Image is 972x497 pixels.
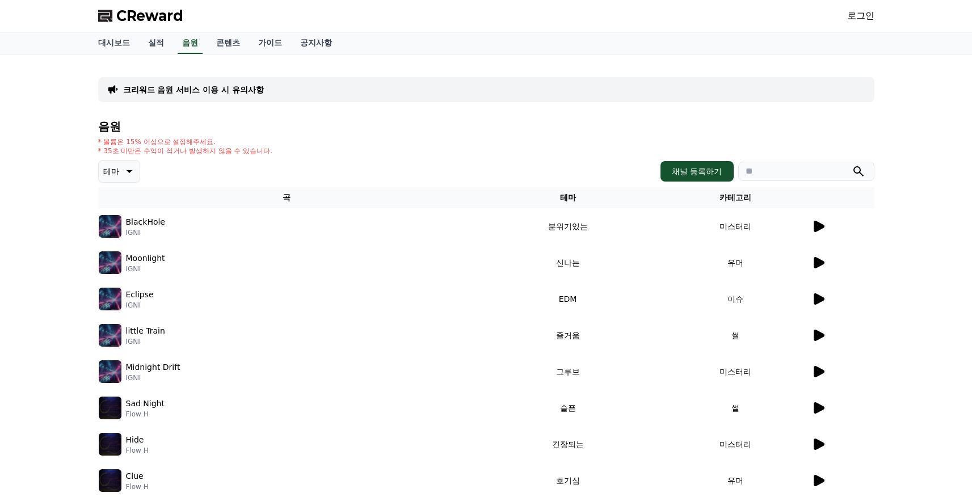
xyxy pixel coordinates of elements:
p: Flow H [126,482,149,491]
a: 대화 [75,360,146,388]
td: 이슈 [660,281,810,317]
p: * 볼륨은 15% 이상으로 설정해주세요. [98,137,273,146]
img: music [99,397,121,419]
p: little Train [126,325,165,337]
p: IGNI [126,373,180,382]
td: 슬픈 [475,390,661,426]
a: 크리워드 음원 서비스 이용 시 유의사항 [123,84,264,95]
p: IGNI [126,301,154,310]
img: music [99,324,121,347]
th: 카테고리 [660,187,810,208]
a: 가이드 [249,32,291,54]
td: 썰 [660,317,810,353]
td: 미스터리 [660,353,810,390]
button: 채널 등록하기 [660,161,733,182]
th: 곡 [98,187,475,208]
p: * 35초 미만은 수익이 적거나 발생하지 않을 수 있습니다. [98,146,273,155]
p: BlackHole [126,216,165,228]
p: Sad Night [126,398,165,410]
button: 테마 [98,160,140,183]
a: 설정 [146,360,218,388]
img: music [99,469,121,492]
a: 대시보드 [89,32,139,54]
a: 실적 [139,32,173,54]
p: Moonlight [126,252,165,264]
p: Flow H [126,410,165,419]
a: 로그인 [847,9,874,23]
td: 미스터리 [660,208,810,245]
p: Midnight Drift [126,361,180,373]
p: Eclipse [126,289,154,301]
a: CReward [98,7,183,25]
a: 음원 [178,32,203,54]
a: 홈 [3,360,75,388]
p: Clue [126,470,144,482]
p: IGNI [126,337,165,346]
td: 긴장되는 [475,426,661,462]
td: 그루브 [475,353,661,390]
span: 홈 [36,377,43,386]
img: music [99,288,121,310]
p: 테마 [103,163,119,179]
a: 콘텐츠 [207,32,249,54]
td: 유머 [660,245,810,281]
span: CReward [116,7,183,25]
td: 썰 [660,390,810,426]
img: music [99,251,121,274]
td: EDM [475,281,661,317]
p: IGNI [126,228,165,237]
h4: 음원 [98,120,874,133]
td: 즐거움 [475,317,661,353]
td: 미스터리 [660,426,810,462]
p: Hide [126,434,144,446]
img: music [99,360,121,383]
a: 공지사항 [291,32,341,54]
p: Flow H [126,446,149,455]
td: 분위기있는 [475,208,661,245]
img: music [99,433,121,456]
td: 신나는 [475,245,661,281]
p: IGNI [126,264,165,273]
span: 대화 [104,377,117,386]
th: 테마 [475,187,661,208]
img: music [99,215,121,238]
span: 설정 [175,377,189,386]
